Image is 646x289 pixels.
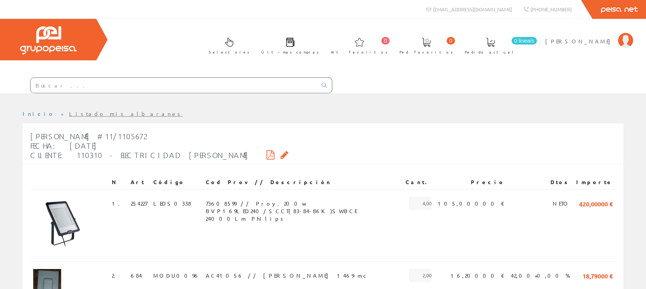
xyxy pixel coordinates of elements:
[128,175,150,189] th: Art
[203,175,402,189] th: Cod Prov // Descripción
[20,26,77,54] img: Grupo Peisa
[553,197,570,210] span: NETO
[530,6,572,12] span: [PHONE_NUMBER]
[206,197,399,210] span: 73608599 // Proy.200w BVP169LED240/SCCT(83-84-86K)SWBCE 24000Lm Philips
[201,31,253,59] a: Selectores
[261,48,319,56] span: Últimas compras
[33,197,106,254] img: Foto artículo (191.73640167364x150)
[331,48,388,56] span: Art. favoritos
[206,269,369,282] span: AC41056 // [PERSON_NAME] 1469-mc
[23,110,55,117] a: Inicio
[381,37,390,45] span: 0
[131,197,147,210] span: 254227
[438,197,505,210] span: 105,00000 €
[545,37,614,45] span: [PERSON_NAME]
[402,175,435,189] th: Cant.
[267,152,274,157] i: Descargar PDF
[153,197,191,210] span: LEDS0338
[447,37,455,45] span: 0
[31,78,317,93] input: Buscar ...
[508,175,573,189] th: Dtos
[583,269,613,282] span: 18,79000 €
[254,31,323,59] a: Últimas compras
[433,6,512,12] span: [EMAIL_ADDRESS][DOMAIN_NAME]
[109,175,128,189] th: N
[435,175,508,189] th: Precio
[112,269,120,282] span: 2
[399,48,453,56] span: Ped. favoritos
[69,110,183,117] a: Listado mis albaranes
[579,197,613,210] span: 420,00000 €
[511,269,570,282] span: 42,00+0,00 %
[131,269,142,282] span: 684
[545,31,633,38] a: [PERSON_NAME]
[114,272,120,279] a: .
[153,269,200,282] span: MODU0096
[118,200,125,207] a: .
[512,37,537,45] span: 0 línea/s
[150,175,203,189] th: Código
[409,197,432,210] span: 4,00
[209,48,250,56] span: Selectores
[112,197,125,210] span: 1
[281,152,288,157] i: Solicitar por email copia firmada
[409,269,432,282] span: 2,00
[450,269,505,282] span: 16,20000 €
[465,48,516,56] span: Pedido actual
[30,132,248,160] span: [PERSON_NAME] #11/1105672 Fecha: [DATE] Cliente: 110310 - ELECTRICIDAD [PERSON_NAME]
[573,175,616,189] th: Importe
